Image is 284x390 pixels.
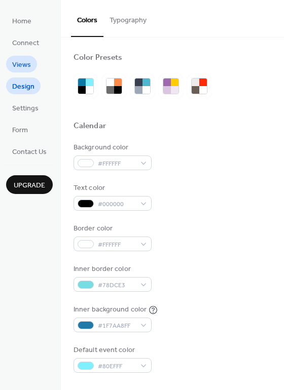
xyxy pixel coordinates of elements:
div: Calendar [74,121,106,132]
a: Settings [6,99,45,116]
button: Upgrade [6,175,53,194]
span: Design [12,82,34,92]
span: #000000 [98,199,135,210]
span: #1F7AA8FF [98,321,135,331]
div: Background color [74,142,150,153]
span: Upgrade [14,180,45,191]
div: Default event color [74,345,150,356]
div: Inner border color [74,264,150,275]
span: Form [12,125,28,136]
span: Settings [12,103,39,114]
span: Connect [12,38,39,49]
a: Home [6,12,38,29]
span: Home [12,16,31,27]
span: #FFFFFF [98,159,135,169]
a: Contact Us [6,143,53,160]
span: #80EFFF [98,361,135,372]
span: Views [12,60,31,70]
span: Contact Us [12,147,47,158]
span: #FFFFFF [98,240,135,250]
div: Border color [74,223,150,234]
span: #78DCE3 [98,280,135,291]
div: Color Presets [74,53,122,63]
div: Inner background color [74,304,147,315]
a: Views [6,56,37,72]
div: Text color [74,183,150,193]
a: Form [6,121,34,138]
a: Connect [6,34,45,51]
a: Design [6,77,41,94]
